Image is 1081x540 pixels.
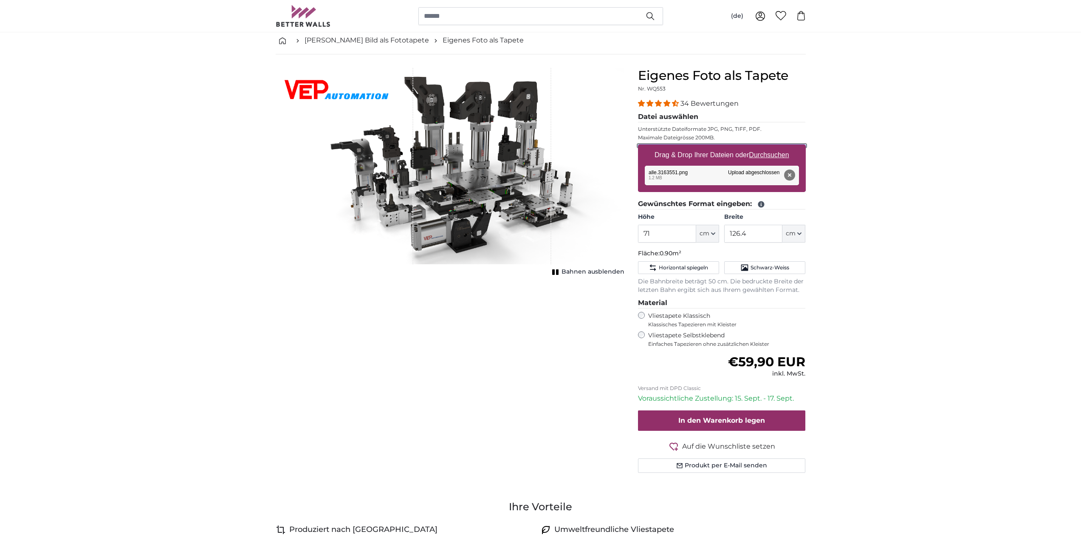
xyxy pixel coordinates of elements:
button: (de) [724,8,750,24]
span: cm [786,229,796,238]
span: Einfaches Tapezieren ohne zusätzlichen Kleister [648,341,806,348]
label: Vliestapete Selbstklebend [648,331,806,348]
h4: Umweltfreundliche Vliestapete [554,524,674,536]
h3: Ihre Vorteile [276,500,806,514]
img: Betterwalls [276,5,331,27]
label: Höhe [638,213,719,221]
p: Die Bahnbreite beträgt 50 cm. Die bedruckte Breite der letzten Bahn ergibt sich aus Ihrem gewählt... [638,277,806,294]
span: In den Warenkorb legen [678,416,765,424]
button: cm [782,225,805,243]
p: Maximale Dateigrösse 200MB. [638,134,806,141]
span: 0.90m² [660,249,681,257]
button: In den Warenkorb legen [638,410,806,431]
legend: Datei auswählen [638,112,806,122]
label: Breite [724,213,805,221]
a: [PERSON_NAME] Bild als Fototapete [305,35,429,45]
span: cm [700,229,709,238]
button: cm [696,225,719,243]
button: Auf die Wunschliste setzen [638,441,806,452]
div: inkl. MwSt. [728,370,805,378]
u: Durchsuchen [749,151,789,158]
button: Produkt per E-Mail senden [638,458,806,473]
a: Eigenes Foto als Tapete [443,35,524,45]
p: Voraussichtliche Zustellung: 15. Sept. - 17. Sept. [638,393,806,404]
span: Bahnen ausblenden [562,268,624,276]
span: Auf die Wunschliste setzen [682,441,775,452]
button: Bahnen ausblenden [550,266,624,278]
span: Schwarz-Weiss [751,264,789,271]
nav: breadcrumbs [276,27,806,54]
h4: Produziert nach [GEOGRAPHIC_DATA] [289,524,437,536]
p: Fläche: [638,249,806,258]
legend: Gewünschtes Format eingeben: [638,199,806,209]
span: €59,90 EUR [728,354,805,370]
label: Vliestapete Klassisch [648,312,799,328]
span: 34 Bewertungen [680,99,739,107]
label: Drag & Drop Ihrer Dateien oder [651,147,793,164]
span: 4.32 stars [638,99,680,107]
button: Horizontal spiegeln [638,261,719,274]
legend: Material [638,298,806,308]
span: Klassisches Tapezieren mit Kleister [648,321,799,328]
span: Horizontal spiegeln [659,264,708,271]
span: Nr. WQ553 [638,85,666,92]
div: 1 of 1 [276,68,624,278]
button: Schwarz-Weiss [724,261,805,274]
h1: Eigenes Foto als Tapete [638,68,806,83]
p: Versand mit DPD Classic [638,385,806,392]
p: Unterstützte Dateiformate JPG, PNG, TIFF, PDF. [638,126,806,133]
